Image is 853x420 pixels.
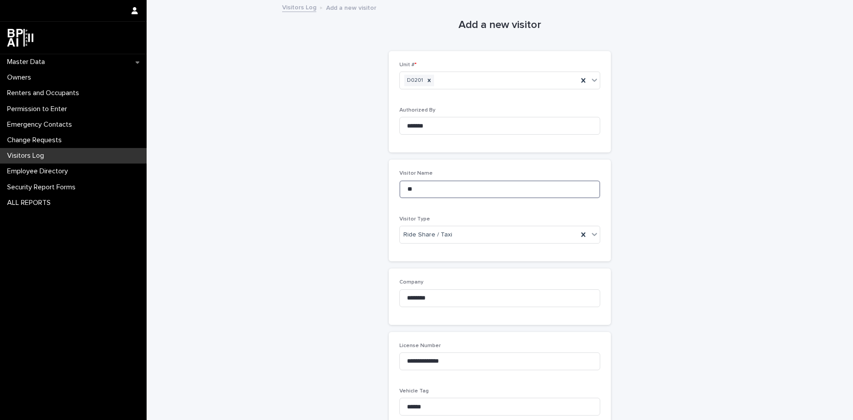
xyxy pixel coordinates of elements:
[4,167,75,176] p: Employee Directory
[282,2,316,12] a: Visitors Log
[389,19,611,32] h1: Add a new visitor
[404,75,424,87] div: D0201
[7,29,33,47] img: dwgmcNfxSF6WIOOXiGgu
[4,199,58,207] p: ALL REPORTS
[4,183,83,192] p: Security Report Forms
[4,105,74,113] p: Permission to Enter
[399,343,441,348] span: License Number
[399,388,429,394] span: Vehicle Tag
[4,73,38,82] p: Owners
[326,2,376,12] p: Add a new visitor
[399,216,430,222] span: Visitor Type
[4,58,52,66] p: Master Data
[4,152,51,160] p: Visitors Log
[4,89,86,97] p: Renters and Occupants
[399,171,433,176] span: Visitor Name
[4,136,69,144] p: Change Requests
[399,108,435,113] span: Authorized By
[4,120,79,129] p: Emergency Contacts
[399,280,423,285] span: Company
[399,62,417,68] span: Unit #
[403,230,452,240] span: Ride Share / Taxi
